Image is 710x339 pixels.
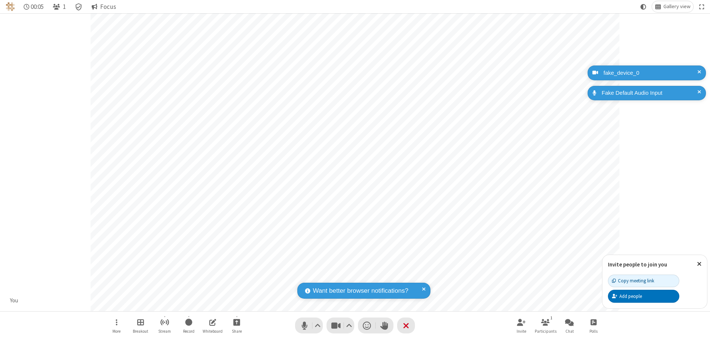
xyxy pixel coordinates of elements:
[72,1,86,12] div: Meeting details Encryption enabled
[535,329,557,333] span: Participants
[565,329,574,333] span: Chat
[608,261,667,268] label: Invite people to join you
[232,329,242,333] span: Share
[313,318,323,333] button: Audio settings
[534,315,557,336] button: Open participant list
[376,318,393,333] button: Raise hand
[663,4,690,10] span: Gallery view
[612,277,654,284] div: Copy meeting link
[88,1,119,12] button: Focus mode enabled. Participants can only see moderators' videos and shared content and also Spot...
[105,315,128,336] button: Open menu
[599,89,700,97] div: Fake Default Audio Input
[158,329,171,333] span: Stream
[358,318,376,333] button: Send a reaction
[129,315,152,336] button: Manage Breakout Rooms
[63,3,66,10] span: 1
[344,318,354,333] button: Video setting
[692,255,707,273] button: Close popover
[397,318,415,333] button: End or leave meeting
[517,329,526,333] span: Invite
[202,315,224,336] button: Open shared whiteboard
[133,329,148,333] span: Breakout
[548,315,555,321] div: 1
[558,315,581,336] button: Open chat
[601,69,700,77] div: fake_device_0
[100,3,116,10] span: Focus
[6,2,15,11] img: QA Selenium DO NOT DELETE OR CHANGE
[7,296,21,305] div: You
[696,1,707,12] button: Fullscreen
[638,1,649,12] button: Using system theme
[582,315,605,336] button: Open poll
[21,1,47,12] div: Timer
[203,329,223,333] span: Whiteboard
[608,290,679,302] button: Add people
[608,275,679,287] button: Copy meeting link
[589,329,598,333] span: Polls
[153,315,176,336] button: Start streaming
[183,329,195,333] span: Record
[313,286,408,296] span: Want better browser notifications?
[50,1,69,12] button: Open participant list
[31,3,44,10] span: 00:05
[226,315,248,336] button: Start sharing
[295,318,323,333] button: Mute (⌘+Shift+A)
[327,318,354,333] button: Stop video (⌘+Shift+V)
[652,1,693,12] button: Change layout
[112,329,121,333] span: More
[177,315,200,336] button: Start recording
[510,315,532,336] button: Invite participants (⌘+Shift+I)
